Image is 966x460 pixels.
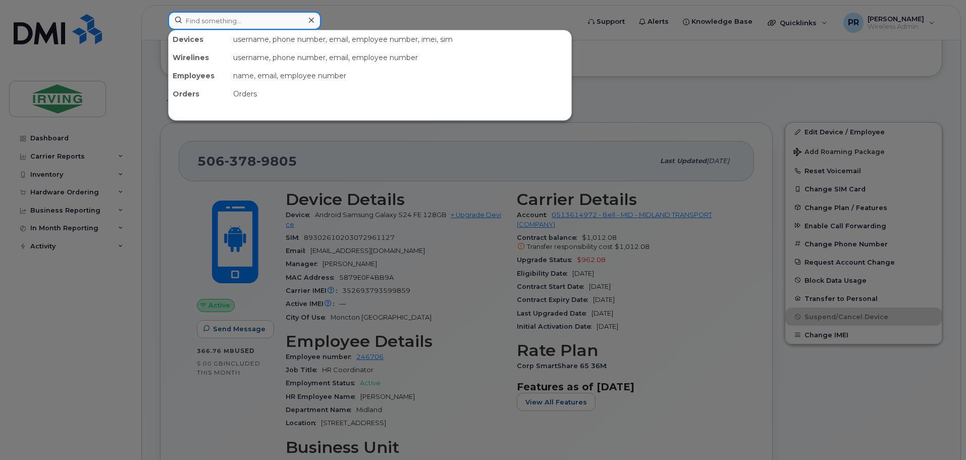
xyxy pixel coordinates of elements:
[229,48,571,67] div: username, phone number, email, employee number
[229,85,571,103] div: Orders
[229,30,571,48] div: username, phone number, email, employee number, imei, sim
[169,85,229,103] div: Orders
[169,30,229,48] div: Devices
[169,67,229,85] div: Employees
[168,12,321,30] input: Find something...
[229,67,571,85] div: name, email, employee number
[169,48,229,67] div: Wirelines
